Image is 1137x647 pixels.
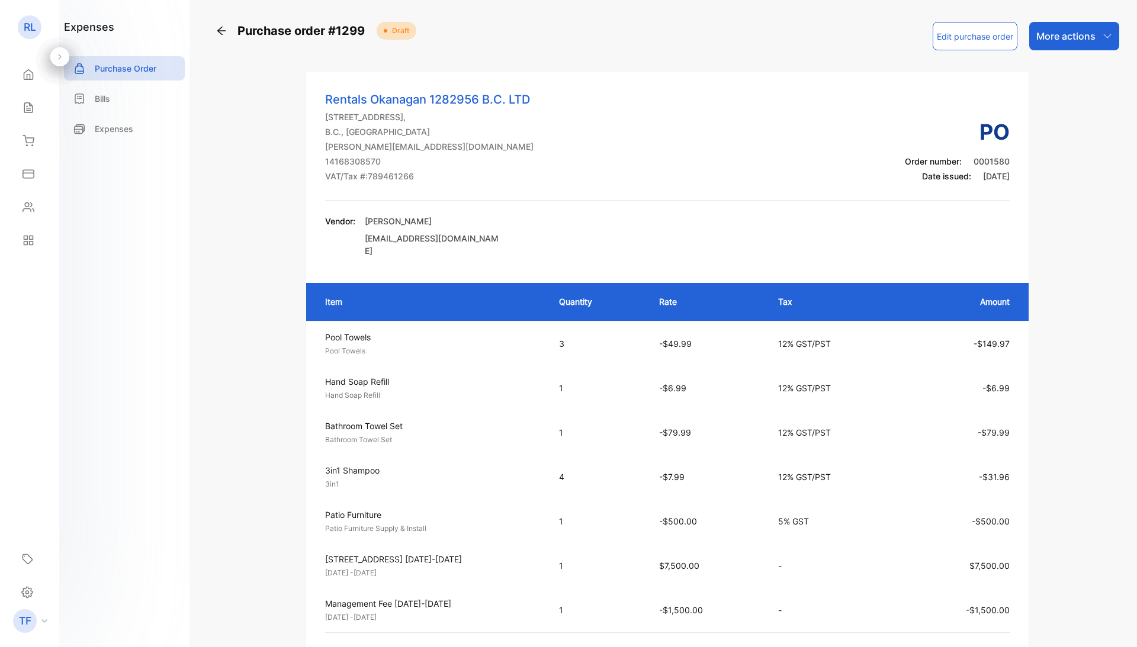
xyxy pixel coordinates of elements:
p: Patio Furniture [325,508,538,521]
p: 1 [559,559,635,572]
p: [DATE] -[DATE] [325,568,538,578]
p: 1 [559,604,635,616]
span: -$49.99 [659,339,692,349]
p: Pool Towels [325,346,538,356]
p: 12% GST/PST [778,471,889,483]
button: Edit purchase order [933,22,1017,50]
p: Expenses [95,123,133,135]
span: $7,500.00 [969,561,1010,571]
iframe: LiveChat chat widget [1087,597,1137,647]
p: 14168308570 [325,155,534,168]
p: 3in1 Shampoo [325,464,538,477]
span: -$149.97 [974,339,1010,349]
p: Management Fee [DATE]-[DATE] [325,597,538,610]
span: -$500.00 [659,516,697,526]
p: [PERSON_NAME] [365,215,501,227]
p: [STREET_ADDRESS], [325,111,534,123]
p: Hand Soap Refill [325,375,538,388]
a: Expenses [64,117,185,141]
p: TF [19,613,31,629]
button: More actions [1029,22,1119,50]
span: $7,500.00 [659,561,699,571]
span: -$6.99 [982,383,1010,393]
p: [PERSON_NAME][EMAIL_ADDRESS][DOMAIN_NAME] [325,140,534,153]
p: Amount [913,295,1010,308]
span: -$79.99 [978,427,1010,437]
span: Draft [387,25,409,36]
p: RL [24,20,36,35]
p: Tax [778,295,889,308]
p: Vendor: [325,215,355,227]
p: VAT/Tax #: 789461266 [325,170,534,182]
span: Purchase order #1299 [237,22,372,40]
h1: expenses [64,19,114,35]
p: [STREET_ADDRESS] [DATE]-[DATE] [325,553,538,565]
span: -$1,500.00 [966,605,1010,615]
p: Quantity [559,295,635,308]
p: Date issued: [905,170,1010,182]
p: 12% GST/PST [778,426,889,439]
p: 12% GST/PST [778,337,889,350]
p: B.C., [GEOGRAPHIC_DATA] [325,125,534,138]
p: Rentals Okanagan 1282956 B.C. LTD [325,91,534,108]
p: 12% GST/PST [778,382,889,394]
p: Order number: [905,155,1010,168]
p: 1 [559,426,635,439]
span: -$79.99 [659,427,691,437]
span: -$6.99 [659,383,686,393]
p: Purchase Order [95,62,156,75]
p: More actions [1036,29,1096,43]
a: Bills [64,86,185,111]
span: [DATE] [983,171,1010,181]
p: 5% GST [778,515,889,527]
p: Pool Towels [325,331,538,343]
p: - [778,559,889,572]
p: 3in1 [325,479,538,490]
p: 1 [559,382,635,394]
p: [DATE] -[DATE] [325,612,538,623]
p: [EMAIL_ADDRESS][DOMAIN_NAME] [365,232,501,257]
span: -$1,500.00 [659,605,703,615]
p: Bathroom Towel Set [325,434,538,445]
a: Purchase Order [64,56,185,81]
p: 1 [559,515,635,527]
p: Hand Soap Refill [325,390,538,401]
p: Rate [659,295,754,308]
p: Bathroom Towel Set [325,420,538,432]
p: Patio Furniture Supply & Install [325,523,538,534]
p: 4 [559,471,635,483]
p: - [778,604,889,616]
span: -$500.00 [972,516,1010,526]
span: 0001580 [974,156,1010,166]
p: Bills [95,92,110,105]
p: Item [325,295,535,308]
p: 3 [559,337,635,350]
h3: PO [905,116,1010,148]
span: -$7.99 [659,472,685,482]
span: -$31.96 [979,472,1010,482]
